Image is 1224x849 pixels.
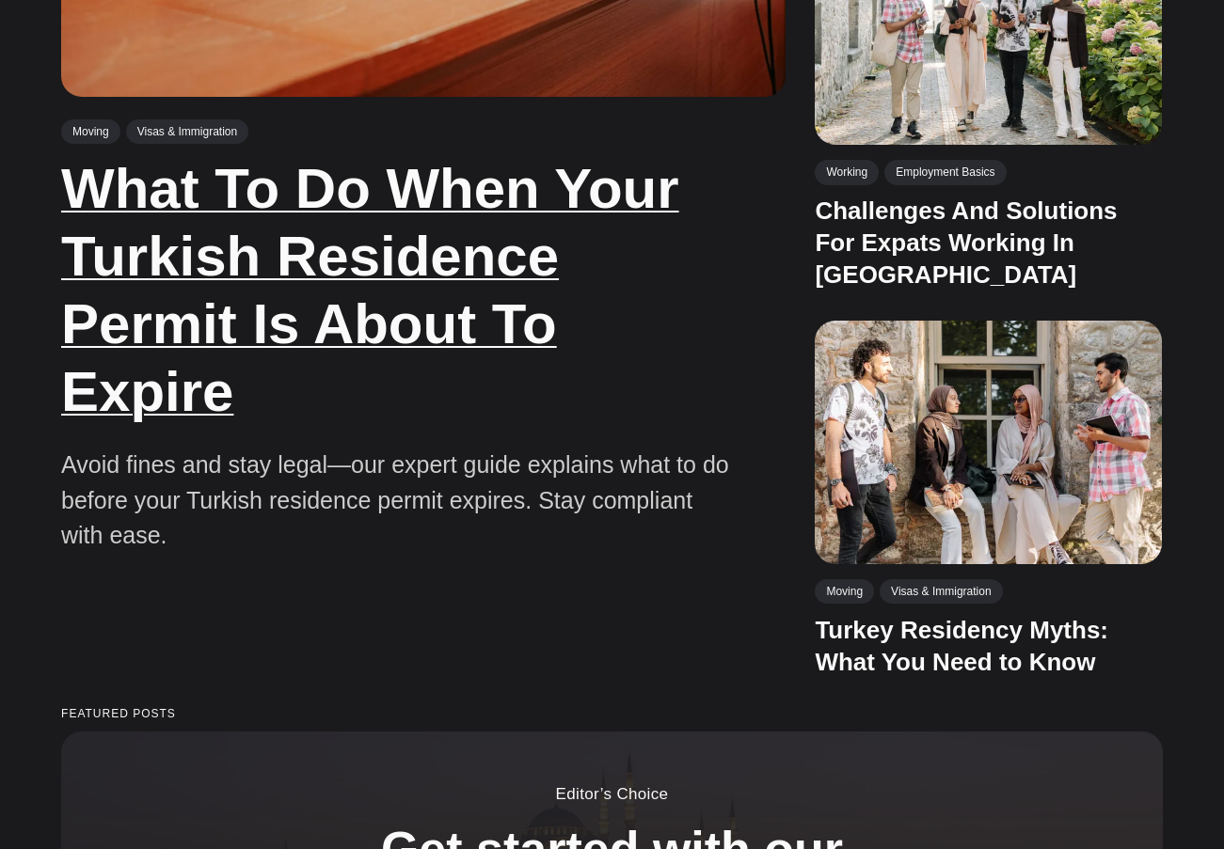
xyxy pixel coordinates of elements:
[815,161,879,185] a: Working
[815,616,1108,676] a: Turkey Residency Myths: What You Need to Know
[61,119,120,144] a: Moving
[815,197,1117,290] a: Challenges And Solutions For Expats Working In [GEOGRAPHIC_DATA]
[815,321,1162,564] img: Turkey Residency Myths: What You Need to Know
[61,448,739,555] p: Avoid fines and stay legal—our expert guide explains what to do before your Turkish residence per...
[61,157,679,423] a: What To Do When Your Turkish Residence Permit Is About To Expire
[126,119,248,144] a: Visas & Immigration
[815,579,874,604] a: Moving
[880,579,1002,604] a: Visas & Immigration
[61,708,1163,720] small: Featured posts
[147,782,1077,807] small: Editor’s Choice
[884,161,1006,185] a: Employment Basics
